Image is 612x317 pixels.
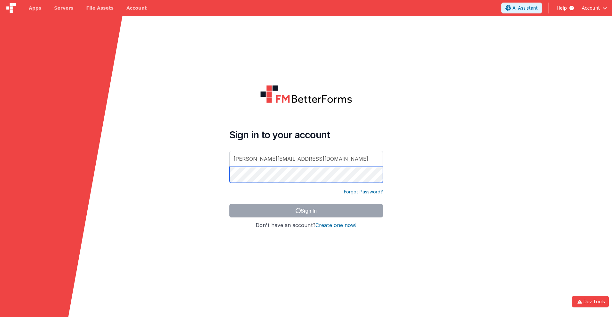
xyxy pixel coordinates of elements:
span: Account [582,5,600,11]
button: Sign In [229,204,383,217]
h4: Sign in to your account [229,129,383,141]
span: File Assets [86,5,114,11]
button: Dev Tools [572,296,609,307]
button: Create one now! [315,223,356,228]
h4: Don't have an account? [229,223,383,228]
input: Email Address [229,151,383,167]
span: Apps [29,5,41,11]
button: Account [582,5,607,11]
span: Help [557,5,567,11]
span: AI Assistant [513,5,538,11]
a: Forgot Password? [344,189,383,195]
span: Servers [54,5,73,11]
button: AI Assistant [501,3,542,13]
